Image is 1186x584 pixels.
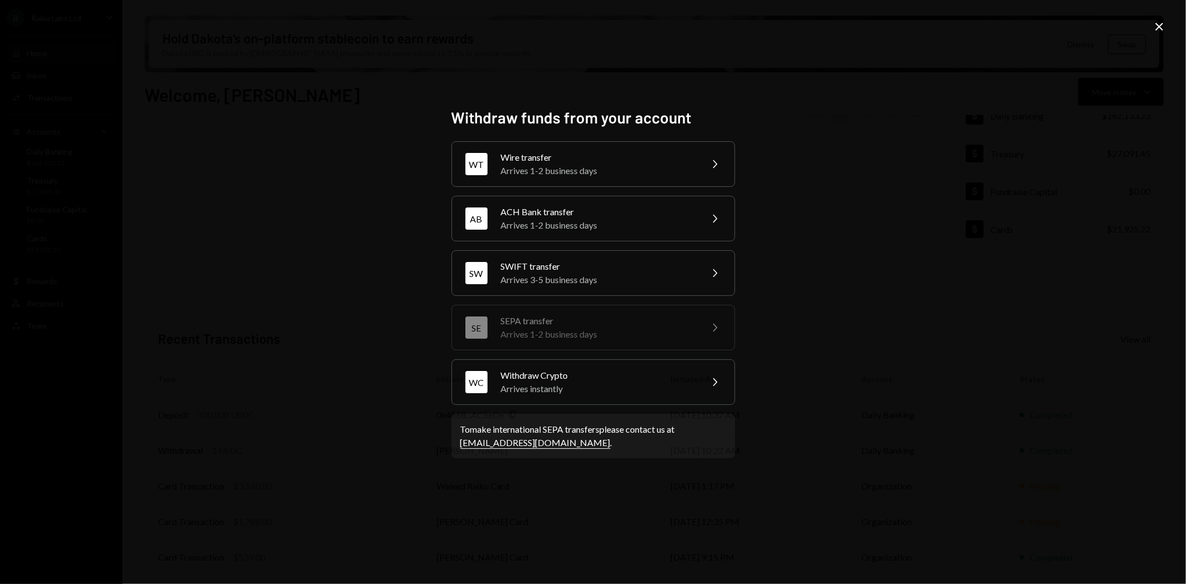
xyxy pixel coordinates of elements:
div: AB [465,207,488,230]
div: Wire transfer [501,151,694,164]
div: Arrives 1-2 business days [501,219,694,232]
div: Withdraw Crypto [501,369,694,382]
div: ACH Bank transfer [501,205,694,219]
div: SW [465,262,488,284]
button: WTWire transferArrives 1-2 business days [451,141,735,187]
a: [EMAIL_ADDRESS][DOMAIN_NAME] [460,437,611,449]
div: Arrives 1-2 business days [501,328,694,341]
div: SWIFT transfer [501,260,694,273]
button: SWSWIFT transferArrives 3-5 business days [451,250,735,296]
div: WT [465,153,488,175]
div: To make international SEPA transfers please contact us at . [460,423,726,449]
div: Arrives 1-2 business days [501,164,694,177]
div: Arrives instantly [501,382,694,395]
div: SEPA transfer [501,314,694,328]
div: SE [465,316,488,339]
button: WCWithdraw CryptoArrives instantly [451,359,735,405]
h2: Withdraw funds from your account [451,107,735,128]
button: SESEPA transferArrives 1-2 business days [451,305,735,350]
div: WC [465,371,488,393]
button: ABACH Bank transferArrives 1-2 business days [451,196,735,241]
div: Arrives 3-5 business days [501,273,694,286]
